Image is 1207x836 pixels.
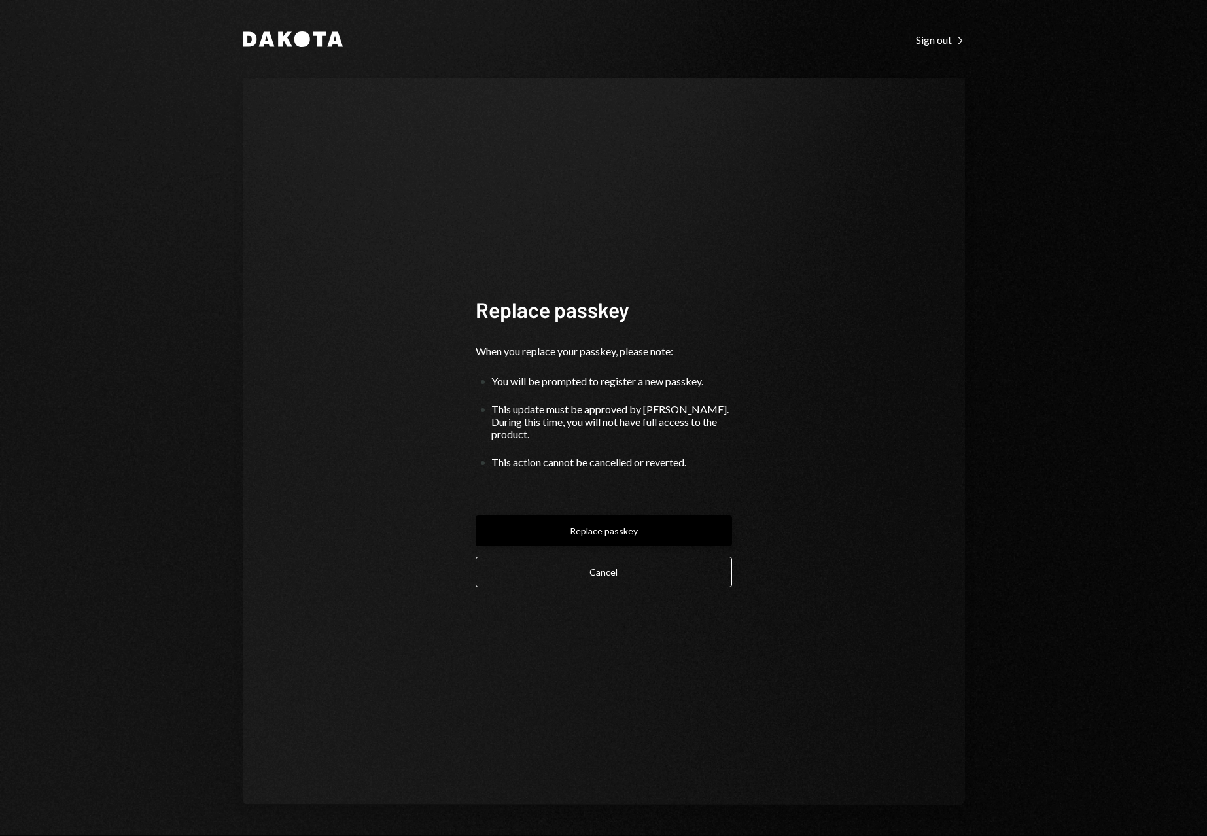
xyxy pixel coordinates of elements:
button: Cancel [476,557,732,587]
div: This update must be approved by [PERSON_NAME]. During this time, you will not have full access to... [491,403,732,440]
div: This action cannot be cancelled or reverted. [491,456,732,468]
div: When you replace your passkey, please note: [476,343,732,359]
div: You will be prompted to register a new passkey. [491,375,732,387]
h1: Replace passkey [476,296,732,322]
a: Sign out [916,32,965,46]
button: Replace passkey [476,515,732,546]
div: Sign out [916,33,965,46]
